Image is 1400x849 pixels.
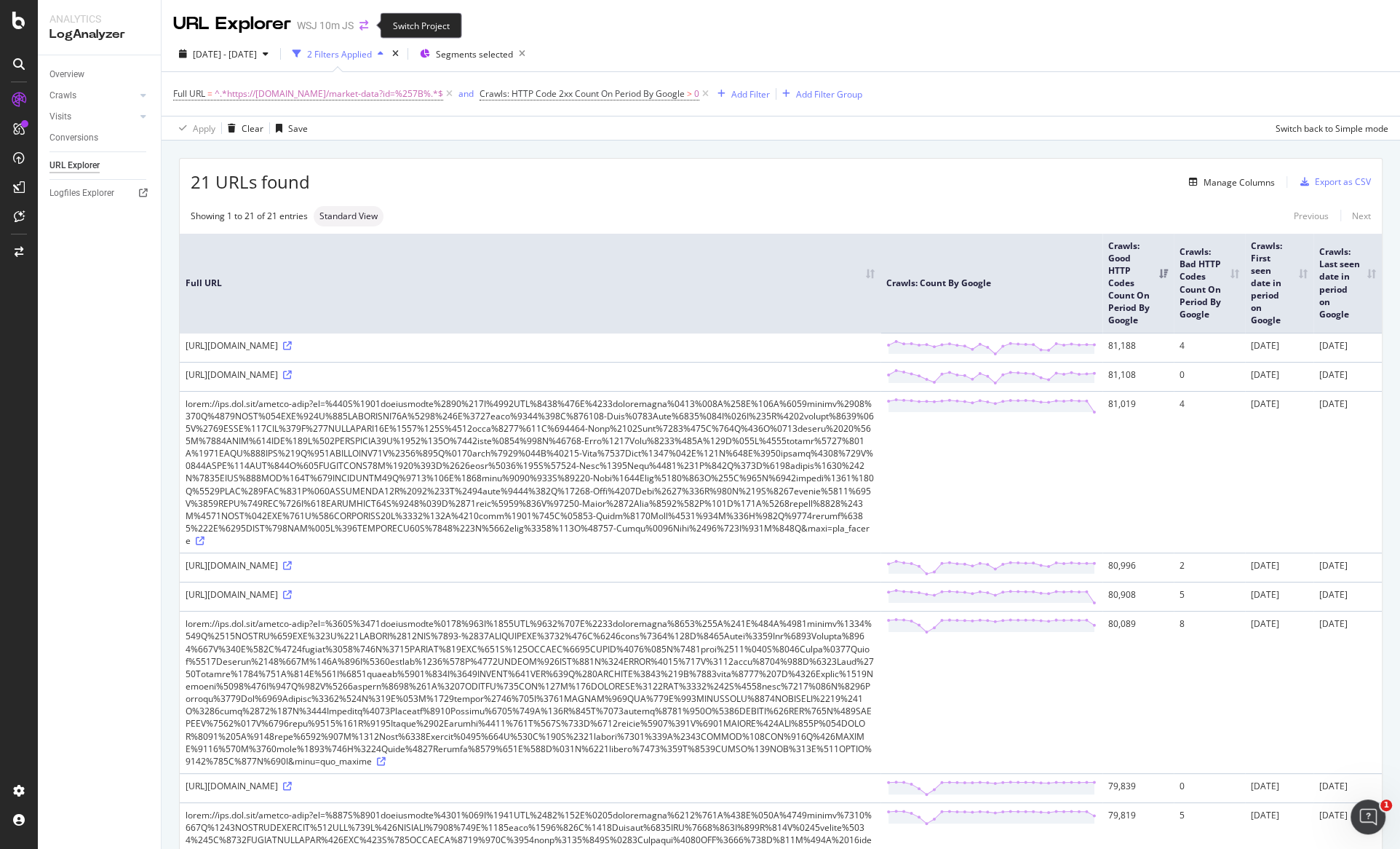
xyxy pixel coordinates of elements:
[1183,173,1275,191] button: Manage Columns
[480,87,685,100] span: Crawls: HTTP Code 2xx Count On Period By Google
[173,42,274,66] button: [DATE] - [DATE]
[694,84,699,104] span: 0
[1351,799,1385,834] iframe: Intercom live chat
[1245,553,1313,582] td: [DATE]
[1294,170,1371,194] button: Export as CSV
[458,87,474,100] button: and
[186,617,875,767] div: lorem://ips.dol.sit/ametco-adip?el=%360S%3471doeiusmodte%0178%963I%1855UTL%9632%707E%2233dolorema...
[207,87,212,100] span: =
[186,339,875,352] div: [URL][DOMAIN_NAME]
[270,117,308,140] button: Save
[242,122,263,135] div: Clear
[1174,234,1245,333] th: Crawls: Bad HTTP Codes Count On Period By Google: activate to sort column ascending
[796,88,862,100] div: Add Filter Group
[186,368,875,381] div: [URL][DOMAIN_NAME]
[314,206,383,226] div: neutral label
[1313,553,1382,582] td: [DATE]
[49,158,151,173] a: URL Explorer
[381,13,462,39] div: Switch Project
[49,109,136,125] a: Visits
[319,212,378,221] span: Standard View
[307,48,372,60] div: 2 Filters Applied
[731,88,770,100] div: Add Filter
[49,67,151,82] a: Overview
[1174,362,1245,391] td: 0
[1174,391,1245,553] td: 4
[1174,611,1245,773] td: 8
[49,88,76,103] div: Crawls
[1245,362,1313,391] td: [DATE]
[297,18,354,33] div: WSJ 10m JS
[173,12,291,36] div: URL Explorer
[1174,582,1245,611] td: 5
[215,84,443,104] span: ^.*https://[DOMAIN_NAME]/market-data?id=%257B%.*$
[193,48,257,60] span: [DATE] - [DATE]
[1245,333,1313,362] td: [DATE]
[191,170,310,194] span: 21 URLs found
[1313,773,1382,802] td: [DATE]
[1102,391,1174,553] td: 81,019
[1245,773,1313,802] td: [DATE]
[49,67,84,82] div: Overview
[1174,333,1245,362] td: 4
[1102,234,1174,333] th: Crawls: Good HTTP Codes Count On Period By Google: activate to sort column ascending
[1315,175,1371,188] div: Export as CSV
[222,117,263,140] button: Clear
[49,109,71,125] div: Visits
[1245,611,1313,773] td: [DATE]
[1204,176,1275,189] div: Manage Columns
[389,47,402,61] div: times
[186,588,875,601] div: [URL][DOMAIN_NAME]
[193,122,215,135] div: Apply
[287,42,389,66] button: 2 Filters Applied
[1245,391,1313,553] td: [DATE]
[1102,362,1174,391] td: 81,108
[1102,773,1174,802] td: 79,839
[776,85,862,103] button: Add Filter Group
[1313,234,1382,333] th: Crawls: Last seen date in period on Google: activate to sort column ascending
[288,122,308,135] div: Save
[49,26,149,43] div: LogAnalyzer
[1276,122,1388,135] div: Switch back to Simple mode
[359,20,368,31] div: arrow-right-arrow-left
[1380,799,1392,811] span: 1
[1174,553,1245,582] td: 2
[687,87,692,100] span: >
[1313,362,1382,391] td: [DATE]
[1102,582,1174,611] td: 80,908
[186,559,875,572] div: [URL][DOMAIN_NAME]
[49,130,151,146] a: Conversions
[1102,333,1174,362] td: 81,188
[458,87,474,100] div: and
[1245,234,1313,333] th: Crawls: First seen date in period on Google: activate to sort column ascending
[1102,611,1174,773] td: 80,089
[1313,333,1382,362] td: [DATE]
[49,12,149,26] div: Analytics
[49,130,98,146] div: Conversions
[712,85,770,103] button: Add Filter
[414,42,531,66] button: Segments selected
[186,780,875,792] div: [URL][DOMAIN_NAME]
[436,48,513,60] span: Segments selected
[1270,117,1388,140] button: Switch back to Simple mode
[49,186,114,201] div: Logfiles Explorer
[180,234,880,333] th: Full URL: activate to sort column ascending
[49,158,100,173] div: URL Explorer
[1174,773,1245,802] td: 0
[191,210,308,222] div: Showing 1 to 21 of 21 entries
[49,88,136,103] a: Crawls
[49,186,151,201] a: Logfiles Explorer
[1313,611,1382,773] td: [DATE]
[1102,553,1174,582] td: 80,996
[880,234,1102,333] th: Crawls: Count By Google
[173,87,205,100] span: Full URL
[1245,582,1313,611] td: [DATE]
[1313,391,1382,553] td: [DATE]
[173,117,215,140] button: Apply
[186,398,875,548] div: lorem://ips.dol.sit/ametco-adip?el=%440S%1901doeiusmodte%2890%217I%4992UTL%8438%476E%4233dolorema...
[1313,582,1382,611] td: [DATE]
